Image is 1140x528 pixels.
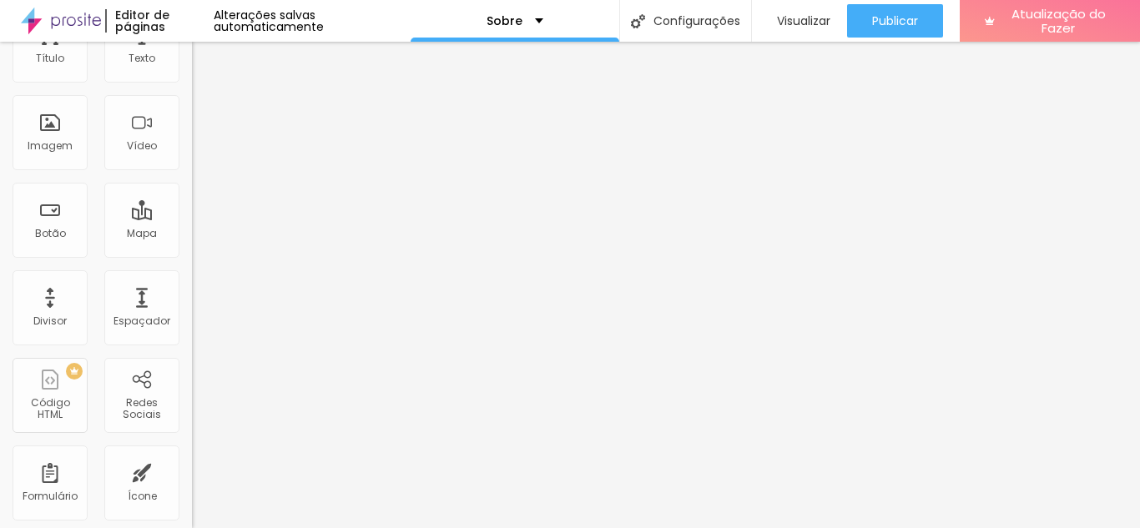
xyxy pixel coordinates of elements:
button: Publicar [847,4,943,38]
font: Publicar [872,13,918,29]
font: Editor de páginas [115,7,169,35]
font: Imagem [28,138,73,153]
font: Divisor [33,314,67,328]
font: Alterações salvas automaticamente [214,7,324,35]
iframe: Editor [192,42,1140,528]
font: Sobre [487,13,522,29]
font: Redes Sociais [123,395,161,421]
font: Título [36,51,64,65]
font: Texto [129,51,155,65]
font: Código HTML [31,395,70,421]
button: Visualizar [752,4,847,38]
font: Mapa [127,226,157,240]
img: Ícone [631,14,645,28]
font: Vídeo [127,138,157,153]
font: Espaçador [113,314,170,328]
font: Botão [35,226,66,240]
font: Ícone [128,489,157,503]
font: Configurações [653,13,740,29]
font: Atualização do Fazer [1011,5,1106,37]
font: Formulário [23,489,78,503]
font: Visualizar [777,13,830,29]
